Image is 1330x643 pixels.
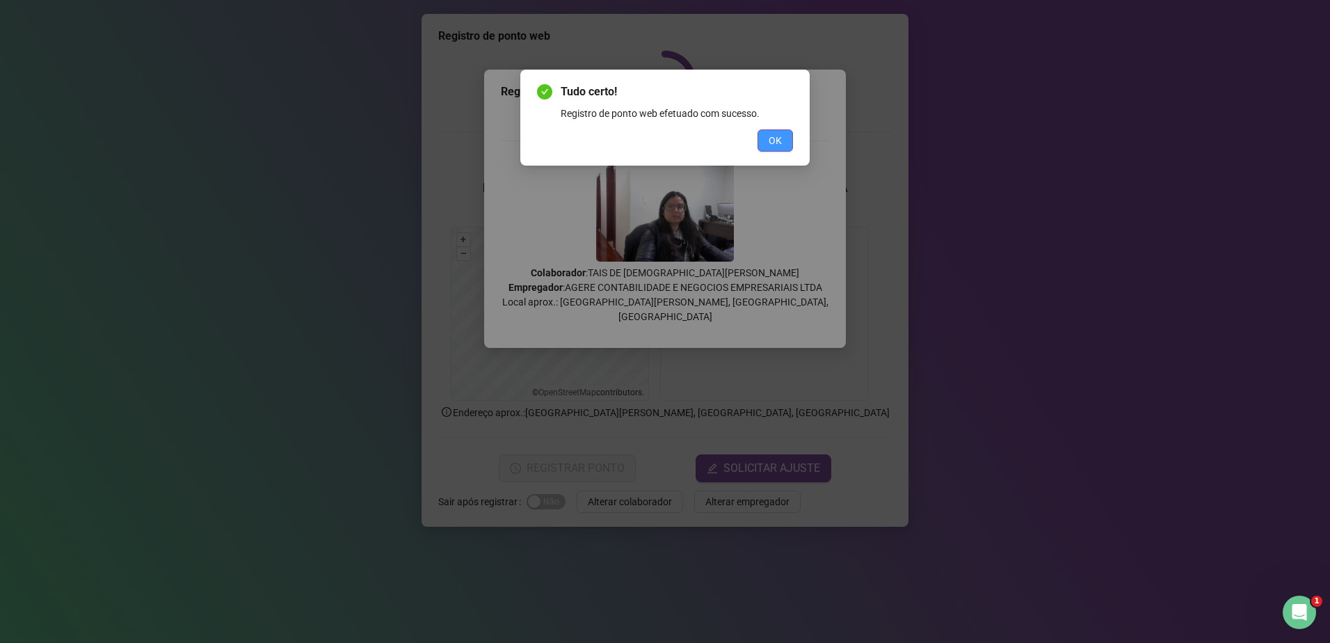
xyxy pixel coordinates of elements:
span: 1 [1311,596,1322,607]
button: OK [758,129,793,152]
div: Registro de ponto web efetuado com sucesso. [561,106,793,121]
span: OK [769,133,782,148]
span: Tudo certo! [561,84,793,100]
iframe: Intercom live chat [1283,596,1316,629]
span: check-circle [537,84,552,100]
